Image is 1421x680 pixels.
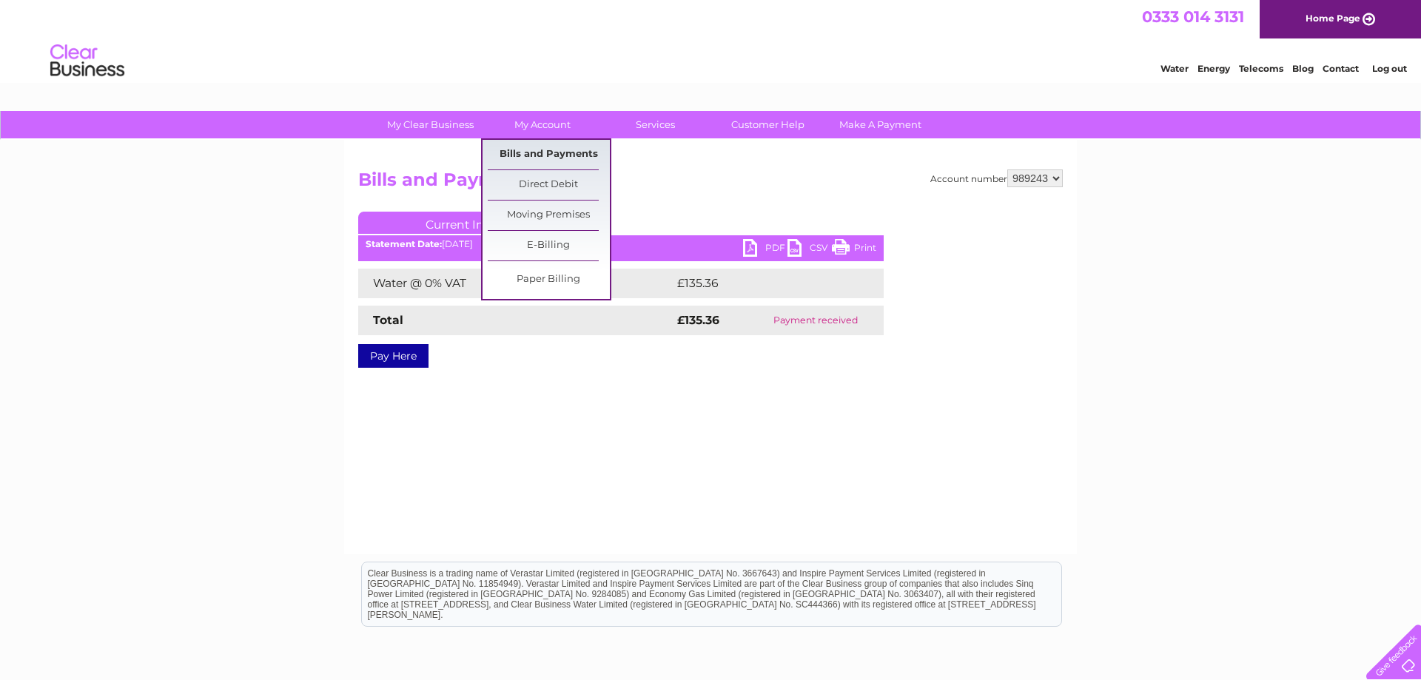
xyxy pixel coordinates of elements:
a: Current Invoice [358,212,580,234]
strong: Total [373,313,403,327]
h2: Bills and Payments [358,169,1063,198]
td: Water @ 0% VAT [358,269,673,298]
a: Contact [1323,63,1359,74]
a: Customer Help [707,111,829,138]
a: Log out [1372,63,1407,74]
td: £135.36 [673,269,856,298]
div: [DATE] [358,239,884,249]
a: My Clear Business [369,111,491,138]
div: Account number [930,169,1063,187]
a: Make A Payment [819,111,941,138]
a: Blog [1292,63,1314,74]
img: logo.png [50,38,125,84]
strong: £135.36 [677,313,719,327]
div: Clear Business is a trading name of Verastar Limited (registered in [GEOGRAPHIC_DATA] No. 3667643... [362,8,1061,72]
a: Services [594,111,716,138]
a: Print [832,239,876,260]
td: Payment received [748,306,884,335]
a: Energy [1197,63,1230,74]
a: Pay Here [358,344,429,368]
a: Direct Debit [488,170,610,200]
a: Water [1160,63,1189,74]
b: Statement Date: [366,238,442,249]
a: My Account [482,111,604,138]
a: PDF [743,239,787,260]
a: CSV [787,239,832,260]
a: E-Billing [488,231,610,260]
a: Moving Premises [488,201,610,230]
a: Telecoms [1239,63,1283,74]
a: 0333 014 3131 [1142,7,1244,26]
a: Paper Billing [488,265,610,294]
a: Bills and Payments [488,140,610,169]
